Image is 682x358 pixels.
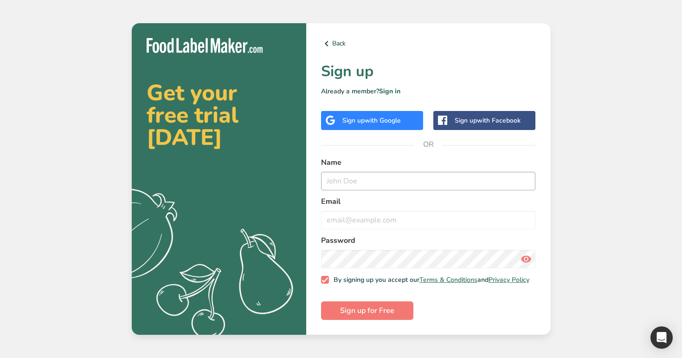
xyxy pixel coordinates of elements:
a: Terms & Conditions [419,275,477,284]
label: Email [321,196,536,207]
input: John Doe [321,172,536,190]
p: Already a member? [321,86,536,96]
span: OR [414,130,442,158]
span: Sign up for Free [340,305,394,316]
input: email@example.com [321,211,536,229]
div: Sign up [342,116,401,125]
a: Privacy Policy [489,275,529,284]
a: Back [321,38,536,49]
div: Sign up [455,116,521,125]
span: with Google [365,116,401,125]
button: Sign up for Free [321,301,413,320]
a: Sign in [379,87,400,96]
span: with Facebook [477,116,521,125]
h1: Sign up [321,60,536,83]
label: Name [321,157,536,168]
div: Open Intercom Messenger [650,326,673,349]
h2: Get your free trial [DATE] [147,82,291,149]
img: Food Label Maker [147,38,263,53]
span: By signing up you accept our and [329,276,529,284]
label: Password [321,235,536,246]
